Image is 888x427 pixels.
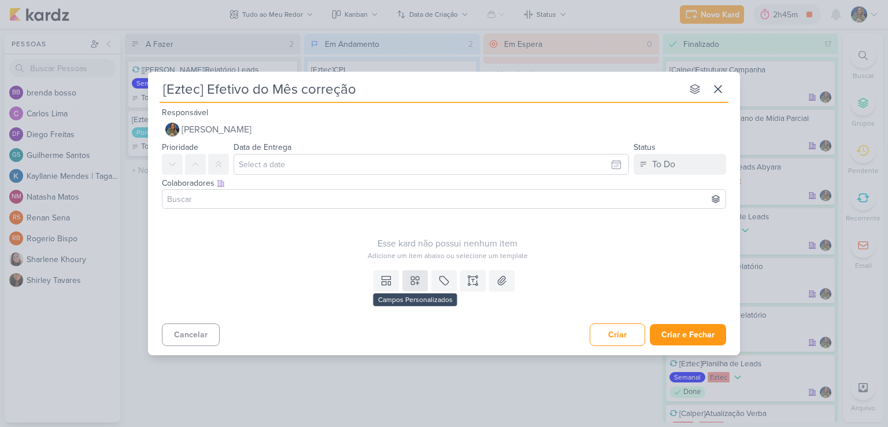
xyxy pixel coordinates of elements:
[162,323,220,346] button: Cancelar
[160,79,682,100] input: Kard Sem Título
[165,123,179,137] img: Isabella Gutierres
[373,293,457,306] div: Campos Personalizados
[652,157,675,171] div: To Do
[162,142,198,152] label: Prioridade
[234,142,291,152] label: Data de Entrega
[162,251,733,261] div: Adicione um item abaixo ou selecione um template
[650,324,726,345] button: Criar e Fechar
[162,108,208,117] label: Responsável
[234,154,629,175] input: Select a date
[590,323,645,346] button: Criar
[162,237,733,251] div: Esse kard não possui nenhum item
[162,177,726,189] div: Colaboradores
[634,142,656,152] label: Status
[182,123,251,137] span: [PERSON_NAME]
[165,192,723,206] input: Buscar
[634,154,726,175] button: To Do
[162,119,726,140] button: [PERSON_NAME]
